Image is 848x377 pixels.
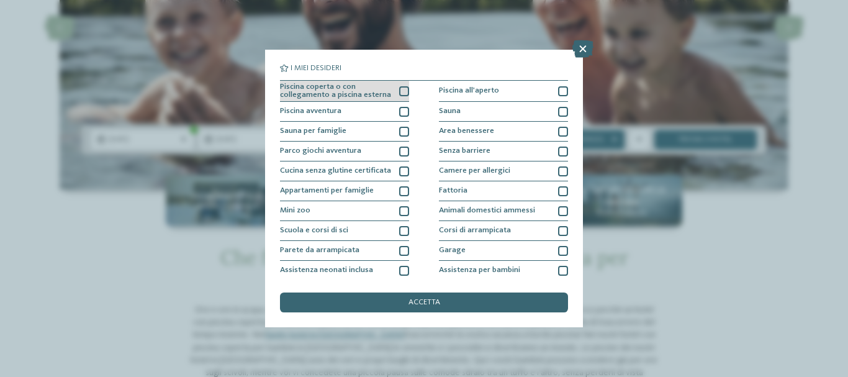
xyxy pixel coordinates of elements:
span: Garage [439,247,466,255]
span: Sauna [439,107,461,116]
span: Corsi di arrampicata [439,227,511,235]
span: Cucina senza glutine certificata [280,167,391,175]
span: Area benessere [439,127,494,135]
span: Piscina all'aperto [439,87,499,95]
span: Senza barriere [439,147,490,155]
span: accetta [408,299,440,307]
span: Camere per allergici [439,167,510,175]
span: Parco giochi avventura [280,147,361,155]
span: Scuola e corsi di sci [280,227,348,235]
span: Appartamenti per famiglie [280,187,374,195]
span: Piscina avventura [280,107,341,116]
span: Parete da arrampicata [280,247,359,255]
span: Assistenza per bambini [439,266,520,275]
span: I miei desideri [291,65,341,73]
span: Sauna per famiglie [280,127,346,135]
span: Fattoria [439,187,467,195]
span: Piscina coperta o con collegamento a piscina esterna [280,83,392,99]
span: Assistenza neonati inclusa [280,266,373,275]
span: Mini zoo [280,207,310,215]
span: Animali domestici ammessi [439,207,535,215]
